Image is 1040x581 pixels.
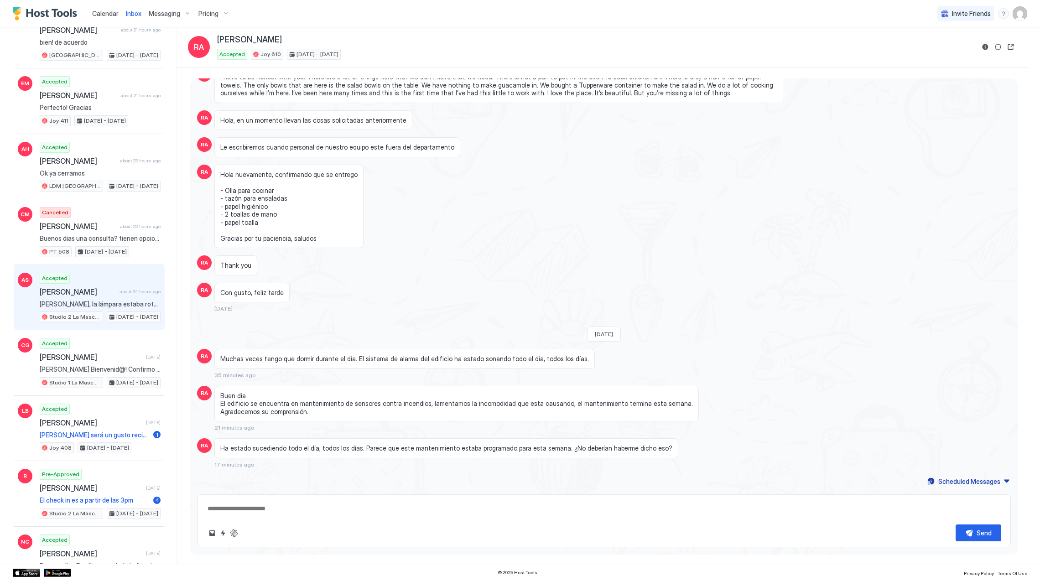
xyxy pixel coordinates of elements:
[595,331,613,337] span: [DATE]
[146,420,161,425] span: [DATE]
[220,73,778,97] span: I have to be honest with you. There are a lot of things here that we don’t have that we need. The...
[44,569,71,577] a: Google Play Store
[1005,41,1016,52] button: Open reservation
[49,444,72,452] span: Joy 408
[260,50,281,58] span: Joy 610
[194,41,204,52] span: RA
[956,524,1001,541] button: Send
[40,287,116,296] span: [PERSON_NAME]
[214,372,256,379] span: 35 minutes ago
[40,549,142,558] span: [PERSON_NAME]
[217,35,282,45] span: [PERSON_NAME]
[220,355,589,363] span: Muchas veces tengo que dormir durante el día. El sistema de alarma del edificio ha estado sonando...
[49,509,101,518] span: Studio 2 La Mascota
[22,407,29,415] span: LB
[116,313,158,321] span: [DATE] - [DATE]
[40,483,142,493] span: [PERSON_NAME]
[229,528,239,539] button: ChatGPT Auto Reply
[220,392,693,416] span: Buen dia El edificio se encuentra en mantenimiento de sensores contra incendios, lamentamos la in...
[201,140,208,149] span: RA
[201,259,208,267] span: RA
[146,485,161,491] span: [DATE]
[40,431,150,439] span: [PERSON_NAME] será un gusto recibirte Tenemos dos reservas con tu nombre, en el mismo edificio, m...
[116,182,158,190] span: [DATE] - [DATE]
[49,182,101,190] span: LDM [GEOGRAPHIC_DATA]
[85,248,127,256] span: [DATE] - [DATE]
[198,10,218,18] span: Pricing
[498,570,537,576] span: © 2025 Host Tools
[42,274,68,282] span: Accepted
[1013,6,1027,21] div: User profile
[952,10,991,18] span: Invite Friends
[296,50,338,58] span: [DATE] - [DATE]
[120,223,161,229] span: about 22 hours ago
[220,261,251,270] span: Thank you
[40,234,161,243] span: Buenos dias una consulta? tienen opcion de precio modificado para early check in y late check out...
[156,431,158,438] span: 1
[146,550,161,556] span: [DATE]
[220,289,284,297] span: Con gusto, feliz tarde
[220,143,454,151] span: Le escribiremos cuando personal de nuestro equipo este fuera del departamento
[116,51,158,59] span: [DATE] - [DATE]
[40,156,116,166] span: [PERSON_NAME]
[214,424,255,431] span: 21 minutes ago
[21,210,30,218] span: CM
[201,389,208,397] span: RA
[218,528,229,539] button: Quick reply
[938,477,1000,486] div: Scheduled Messages
[42,78,68,86] span: Accepted
[993,41,1004,52] button: Sync reservation
[40,104,161,112] span: Perfecto! Gracias
[42,208,68,217] span: Cancelled
[92,9,119,18] a: Calendar
[214,461,255,468] span: 17 minutes ago
[998,568,1027,577] a: Terms Of Use
[49,379,101,387] span: Studio 1 La Mascota
[126,9,141,18] a: Inbox
[201,352,208,360] span: RA
[201,114,208,122] span: RA
[49,117,68,125] span: Joy 411
[120,158,161,164] span: about 22 hours ago
[220,171,358,243] span: Hola nuevamente, confirmando que se entrego - Olla para cocinar - tazón para ensaladas - papel hi...
[40,562,161,570] span: Buenos dias Escribo para darle indicaciones sobre la disposicion de la basura: debe dejarla en bo...
[40,496,150,504] span: El check in es a partir de las 3pm
[201,286,208,294] span: RA
[116,509,158,518] span: [DATE] - [DATE]
[977,528,992,538] div: Send
[21,538,29,546] span: NC
[116,379,158,387] span: [DATE] - [DATE]
[40,365,161,373] span: [PERSON_NAME] Bienvenid@! Confirmo su reservación desde [GEOGRAPHIC_DATA][DATE] hasta [GEOGRAPHIC...
[49,248,69,256] span: PT 508
[964,571,994,576] span: Privacy Policy
[13,569,40,577] a: App Store
[84,117,126,125] span: [DATE] - [DATE]
[120,27,161,33] span: about 21 hours ago
[980,41,991,52] button: Reservation information
[23,472,27,480] span: R
[21,145,29,153] span: AH
[214,305,233,312] span: [DATE]
[220,116,406,124] span: Hola, en un momento llevan las cosas solicitadas anteriormente
[40,418,142,427] span: [PERSON_NAME]
[42,143,68,151] span: Accepted
[146,354,161,360] span: [DATE]
[87,444,129,452] span: [DATE] - [DATE]
[21,341,30,349] span: CG
[926,475,1011,488] button: Scheduled Messages
[998,8,1009,19] div: menu
[207,528,218,539] button: Upload image
[13,7,81,21] a: Host Tools Logo
[149,10,180,18] span: Messaging
[219,50,245,58] span: Accepted
[49,313,101,321] span: Studio 2 La Mascota
[42,470,79,478] span: Pre-Approved
[155,497,159,503] span: 4
[40,169,161,177] span: Ok ya cerramos
[21,276,29,284] span: AS
[120,93,161,99] span: about 21 hours ago
[40,91,117,100] span: [PERSON_NAME]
